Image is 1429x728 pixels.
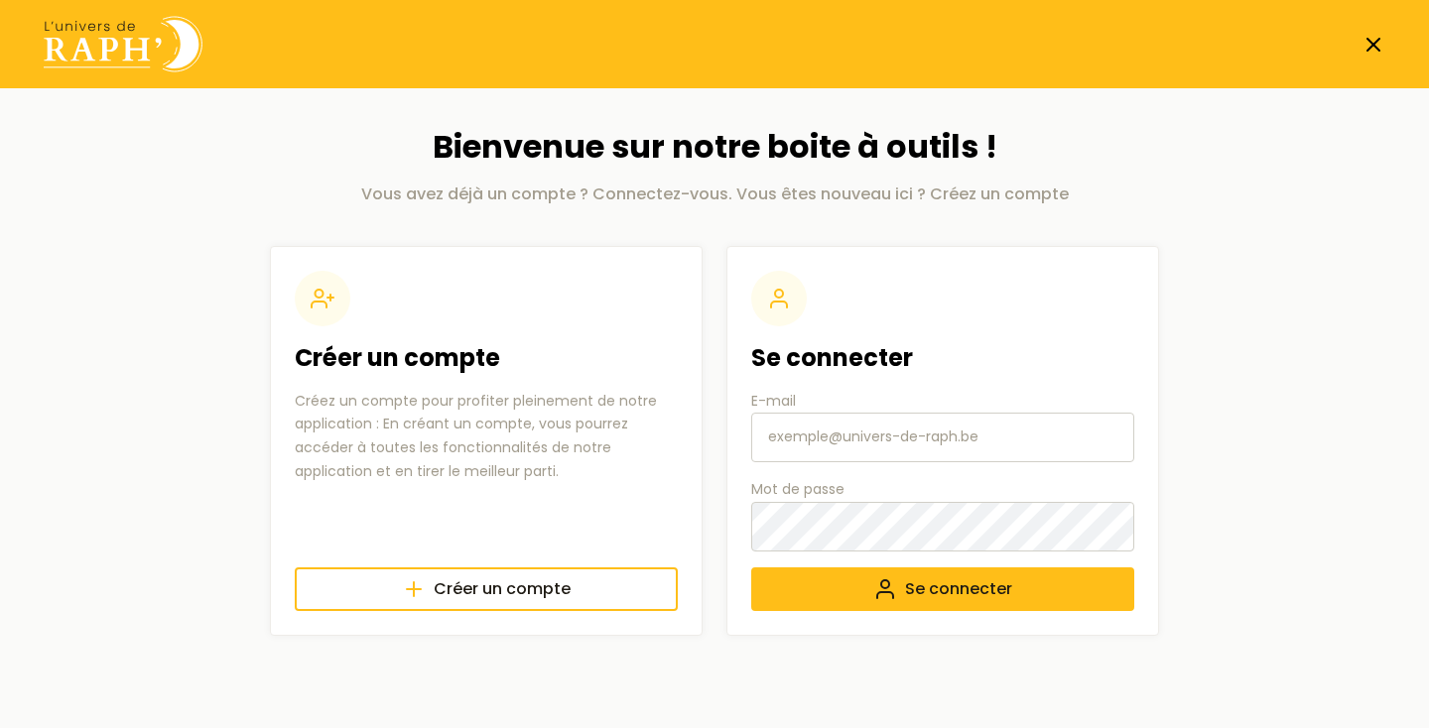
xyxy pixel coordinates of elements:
h2: Se connecter [751,342,1134,374]
a: Fermer la page [1362,33,1385,57]
a: Créer un compte [295,567,678,611]
label: E-mail [751,390,1134,463]
button: Se connecter [751,567,1134,611]
span: Se connecter [905,577,1012,601]
label: Mot de passe [751,478,1134,550]
p: Vous avez déjà un compte ? Connectez-vous. Vous êtes nouveau ici ? Créez un compte [270,182,1159,206]
span: Créer un compte [434,577,571,601]
input: Mot de passe [751,502,1134,551]
p: Créez un compte pour profiter pleinement de notre application : En créant un compte, vous pourrez... [295,390,678,484]
input: E-mail [751,413,1134,462]
h2: Créer un compte [295,342,678,374]
img: Univers de Raph logo [44,16,202,72]
h1: Bienvenue sur notre boite à outils ! [270,128,1159,166]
